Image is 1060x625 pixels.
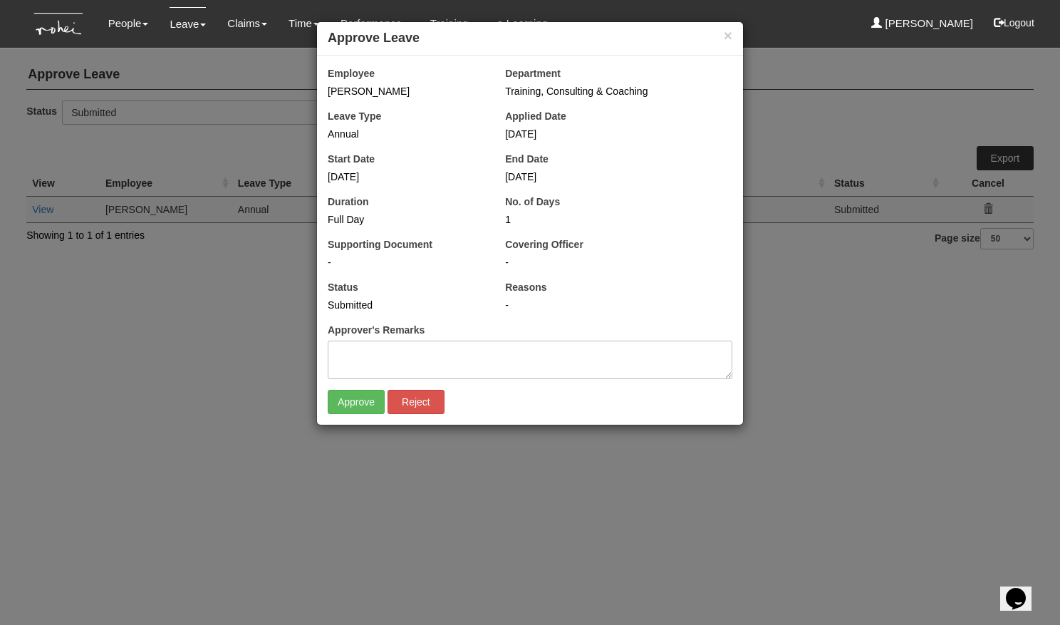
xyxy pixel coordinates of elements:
[328,323,425,337] label: Approver's Remarks
[328,84,484,98] div: [PERSON_NAME]
[1000,568,1046,611] iframe: chat widget
[328,280,358,294] label: Status
[505,212,661,227] div: 1
[328,195,369,209] label: Duration
[388,390,445,414] input: Reject
[328,109,381,123] label: Leave Type
[505,109,566,123] label: Applied Date
[505,152,549,166] label: End Date
[505,66,561,81] label: Department
[328,237,432,252] label: Supporting Document
[328,152,375,166] label: Start Date
[505,237,583,252] label: Covering Officer
[328,255,484,269] div: -
[328,31,420,45] b: Approve Leave
[328,298,484,312] div: Submitted
[505,280,546,294] label: Reasons
[505,127,661,141] div: [DATE]
[505,298,732,312] div: -
[328,390,385,414] input: Approve
[328,170,484,184] div: [DATE]
[724,28,732,43] button: ×
[505,255,732,269] div: -
[505,84,732,98] div: Training, Consulting & Coaching
[328,66,375,81] label: Employee
[328,127,484,141] div: Annual
[328,212,484,227] div: Full Day
[505,195,560,209] label: No. of Days
[505,170,661,184] div: [DATE]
